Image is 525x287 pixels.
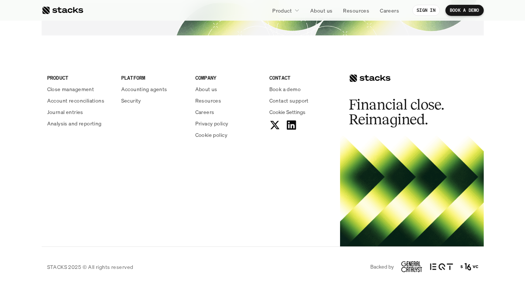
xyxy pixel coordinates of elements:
[47,120,112,127] a: Analysis and reporting
[339,4,374,17] a: Resources
[195,131,227,139] p: Cookie policy
[47,97,105,104] p: Account reconciliations
[269,97,309,104] p: Contact support
[417,8,435,13] p: SIGN IN
[269,97,335,104] a: Contact support
[343,7,369,14] p: Resources
[370,264,394,270] p: Backed by
[445,5,484,16] a: BOOK A DEMO
[349,97,459,127] h2: Financial close. Reimagined.
[47,97,112,104] a: Account reconciliations
[47,120,102,127] p: Analysis and reporting
[195,74,260,82] p: COMPANY
[195,97,260,104] a: Resources
[310,7,332,14] p: About us
[195,85,217,93] p: About us
[121,97,141,104] p: Security
[195,131,260,139] a: Cookie policy
[47,108,112,116] a: Journal entries
[269,108,305,116] button: Cookie Trigger
[87,171,119,176] a: Privacy Policy
[121,85,186,93] a: Accounting agents
[121,74,186,82] p: PLATFORM
[195,120,228,127] p: Privacy policy
[269,85,301,93] p: Book a demo
[269,74,335,82] p: CONTACT
[272,7,292,14] p: Product
[195,97,221,104] p: Resources
[195,120,260,127] a: Privacy policy
[195,108,214,116] p: Careers
[306,4,337,17] a: About us
[121,97,186,104] a: Security
[269,108,305,116] span: Cookie Settings
[47,74,112,82] p: PRODUCT
[450,8,479,13] p: BOOK A DEMO
[375,4,403,17] a: Careers
[380,7,399,14] p: Careers
[47,85,94,93] p: Close management
[412,5,440,16] a: SIGN IN
[269,85,335,93] a: Book a demo
[195,108,260,116] a: Careers
[47,263,133,271] p: STACKS 2025 © All rights reserved
[47,85,112,93] a: Close management
[47,108,83,116] p: Journal entries
[195,85,260,93] a: About us
[121,85,167,93] p: Accounting agents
